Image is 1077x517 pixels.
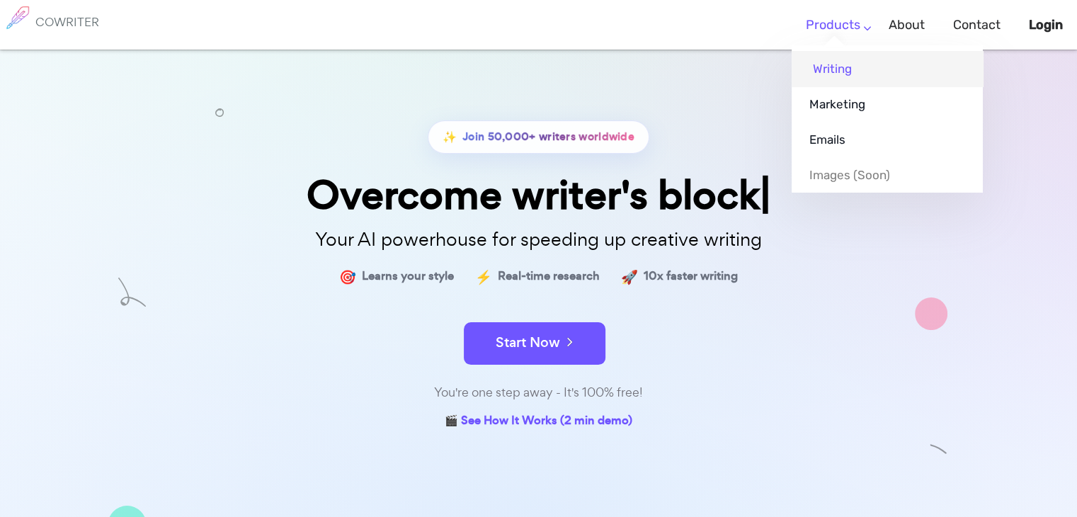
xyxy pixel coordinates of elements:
a: Contact [953,4,1001,46]
span: Learns your style [362,266,454,287]
span: 🚀 [621,266,638,287]
b: Login [1029,17,1063,33]
a: 🎬 See How It Works (2 min demo) [445,411,632,433]
a: Products [806,4,860,46]
img: shape [930,441,947,458]
span: 10x faster writing [644,266,738,287]
a: Login [1029,4,1063,46]
a: Emails [792,122,983,157]
button: Start Now [464,322,605,365]
span: ✨ [443,127,457,147]
h6: COWRITER [35,16,99,28]
img: shape [915,297,947,330]
img: shape [118,278,146,307]
a: Marketing [792,86,983,122]
div: You're one step away - It's 100% free! [185,382,893,403]
span: Real-time research [498,266,600,287]
p: Your AI powerhouse for speeding up creative writing [185,225,893,255]
div: Overcome writer's block [185,175,893,215]
span: Join 50,000+ writers worldwide [462,127,634,147]
span: ⚡ [475,266,492,287]
a: About [889,4,925,46]
span: 🎯 [339,266,356,287]
a: Writing [792,51,983,86]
